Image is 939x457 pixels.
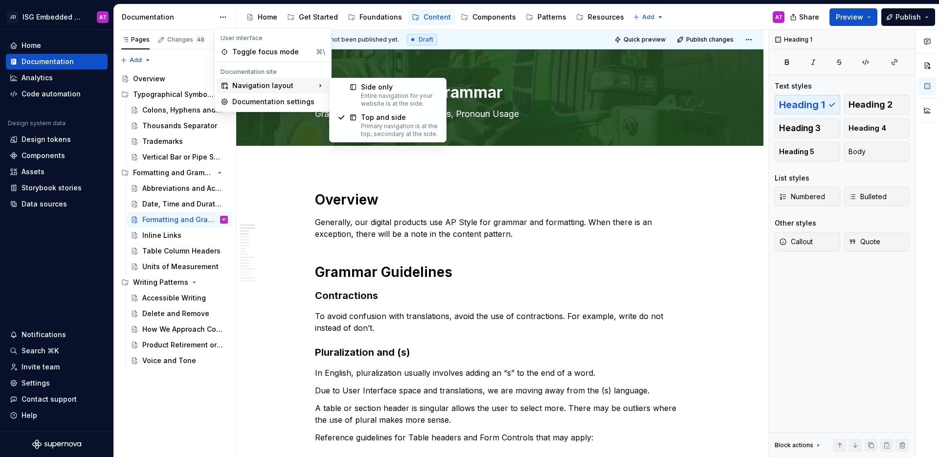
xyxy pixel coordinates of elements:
div: Documentation settings [232,97,325,107]
div: Side only [361,82,438,92]
div: ⌘\ [316,47,325,57]
div: Top and side [361,113,438,122]
div: Toggle focus mode [232,47,312,57]
div: User interface [217,34,329,42]
div: Primary navigation is at the top, secondary at the side. [361,122,438,138]
div: Navigation layout [217,78,329,93]
div: Entire navigation for your website is at the side. [361,92,438,108]
div: Documentation site [217,68,329,76]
